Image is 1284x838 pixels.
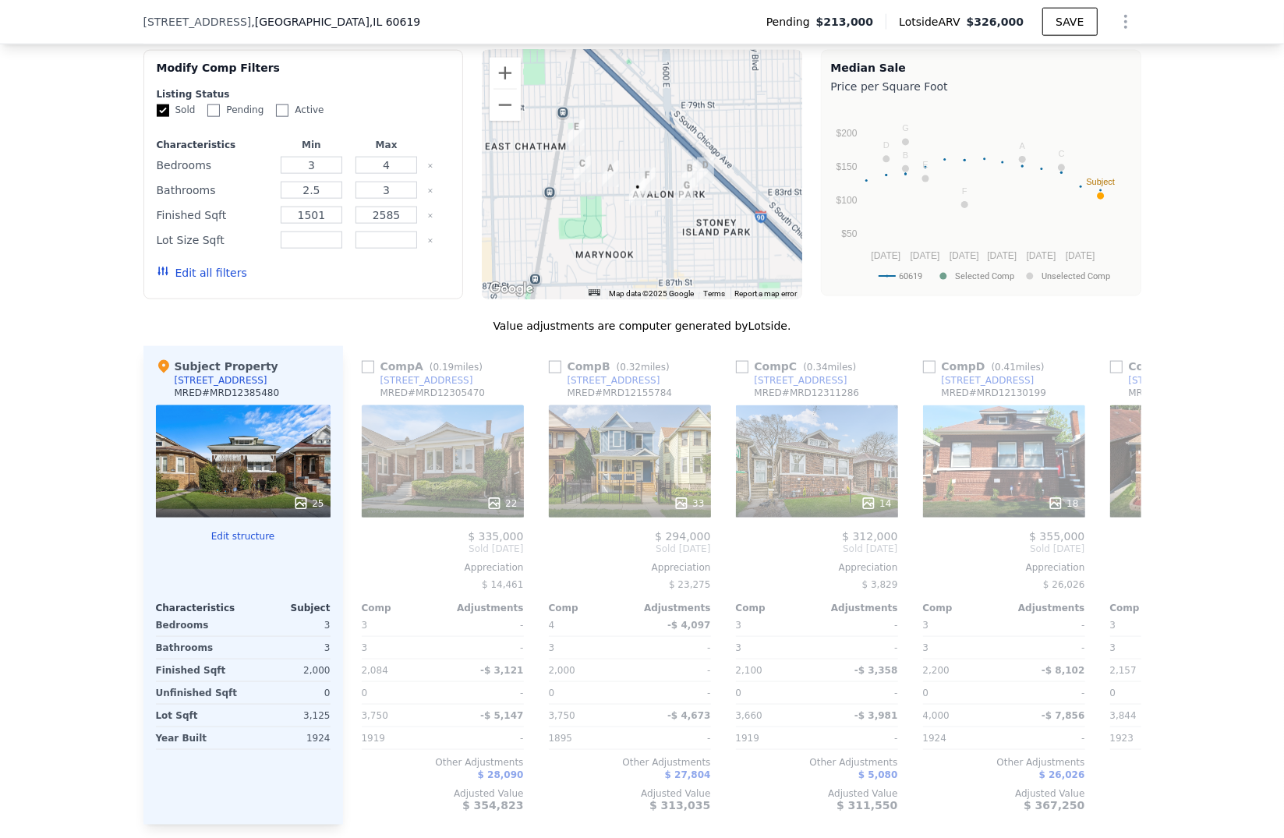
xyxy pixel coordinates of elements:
button: Zoom out [490,90,521,121]
span: $ 354,823 [462,800,523,812]
text: [DATE] [910,250,939,261]
div: Subject Property [156,359,278,374]
div: [STREET_ADDRESS] [755,374,847,387]
div: Comp A [362,359,489,374]
text: $150 [836,161,857,172]
span: 2,100 [736,665,762,676]
span: ( miles) [797,362,862,373]
div: - [446,727,524,749]
span: , IL 60619 [370,16,420,28]
span: Sold [DATE] [549,543,711,555]
div: Bathrooms [156,637,240,659]
div: Max [352,139,421,151]
text: $100 [836,195,857,206]
span: $ 26,026 [1043,579,1084,590]
a: Open this area in Google Maps (opens a new window) [486,279,537,299]
div: Price per Square Foot [831,76,1131,97]
div: 14 [861,496,891,511]
span: 3 [923,620,929,631]
input: Active [276,104,288,117]
div: 2,000 [246,659,331,681]
span: $ 5,080 [858,769,897,780]
div: Year Built [156,727,240,749]
label: Pending [207,104,264,117]
button: Edit all filters [157,265,247,281]
div: Adjustments [630,602,711,614]
div: [STREET_ADDRESS] [942,374,1035,387]
span: -$ 4,097 [667,620,710,631]
div: Bedrooms [156,614,240,636]
span: 0 [736,688,742,698]
span: 0 [923,688,929,698]
span: $ 28,090 [478,769,524,780]
div: Comp [549,602,630,614]
div: 3 [246,637,331,659]
input: Sold [157,104,169,117]
div: 8044 S Woodlawn Ave [568,119,585,146]
span: $ 311,550 [837,800,897,812]
div: Comp [362,602,443,614]
a: [STREET_ADDRESS] [1110,374,1222,387]
a: [STREET_ADDRESS] [549,374,660,387]
div: Comp [736,602,817,614]
div: Comp E [1110,359,1236,374]
div: - [446,682,524,704]
div: - [820,727,898,749]
span: $326,000 [967,16,1024,28]
div: Listing Status [157,88,451,101]
span: 0.19 [433,362,455,373]
span: -$ 3,981 [854,710,897,721]
text: $50 [841,228,857,239]
div: Characteristics [157,139,271,151]
button: Edit structure [156,530,331,543]
label: Sold [157,104,196,117]
div: 0 [246,682,331,704]
div: 8325 S Dante Ave [629,179,646,206]
div: Median Sale [831,60,1131,76]
span: 4,000 [923,710,950,721]
span: 3 [1110,620,1116,631]
span: $ 23,275 [669,579,710,590]
span: $ 27,804 [665,769,711,780]
text: [DATE] [987,250,1017,261]
div: MRED # MRD12305470 [380,387,486,399]
span: -$ 8,102 [1042,665,1084,676]
a: Terms (opens in new tab) [704,289,726,298]
div: MRED # MRD12117199 [1129,387,1234,399]
button: Keyboard shortcuts [589,289,600,296]
div: Subject [243,602,331,614]
span: 3 [736,620,742,631]
span: 2,157 [1110,665,1137,676]
span: 0.41 [995,362,1016,373]
span: $ 26,026 [1039,769,1085,780]
div: [STREET_ADDRESS] [380,374,473,387]
div: 1919 [736,727,814,749]
div: 3 [923,637,1001,659]
span: ( miles) [985,362,1051,373]
div: 1919 [362,727,440,749]
a: [STREET_ADDRESS] [362,374,473,387]
div: 1895 [549,727,627,749]
span: 2,000 [549,665,575,676]
div: Adjusted Value [1110,787,1272,800]
text: Selected Comp [955,271,1014,281]
div: Bathrooms [157,179,271,201]
span: 0.32 [620,362,641,373]
span: 0 [549,688,555,698]
div: 8232 S Kenwood Ave [602,161,619,187]
text: [DATE] [871,250,900,261]
text: A [1019,141,1025,150]
div: 1924 [923,727,1001,749]
button: Clear [427,238,433,244]
text: D [883,141,889,150]
div: Other Adjustments [549,756,711,769]
span: -$ 3,121 [480,665,523,676]
span: 3,844 [1110,710,1137,721]
span: Sold [DATE] [362,543,524,555]
a: [STREET_ADDRESS] [736,374,847,387]
text: $200 [836,128,857,139]
span: 4 [549,620,555,631]
text: C [1058,150,1064,159]
span: Sold [DATE] [736,543,898,555]
div: Finished Sqft [156,659,240,681]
